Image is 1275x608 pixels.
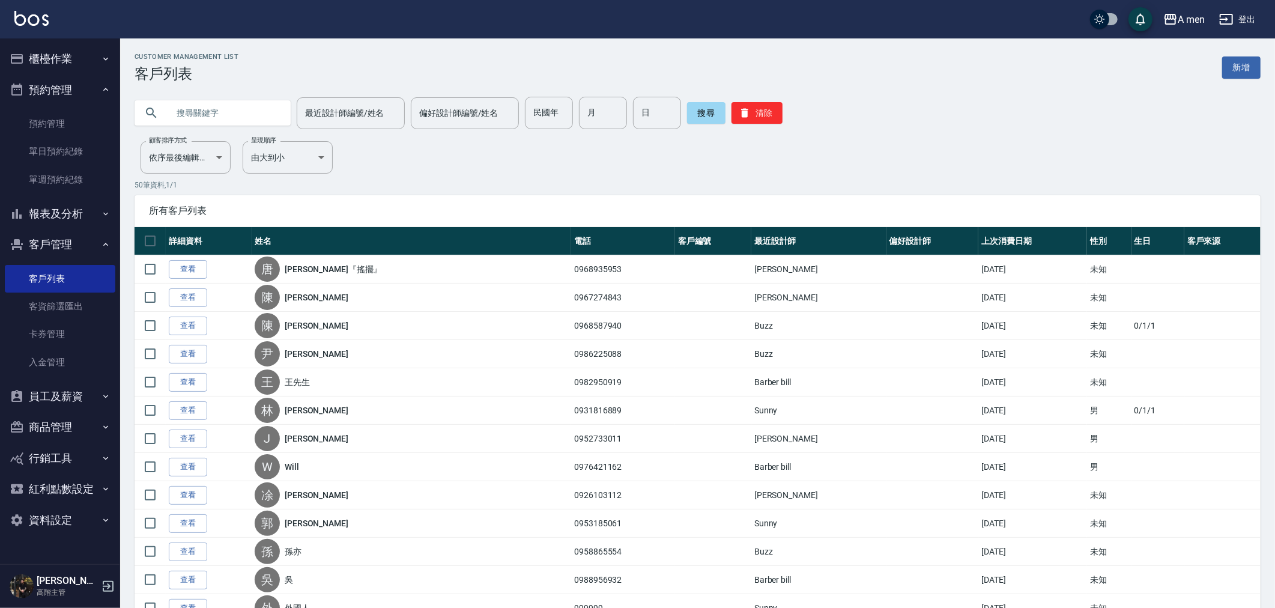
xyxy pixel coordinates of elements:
[135,53,238,61] h2: Customer Management List
[169,260,207,279] a: 查看
[243,141,333,174] div: 由大到小
[751,312,886,340] td: Buzz
[1087,397,1131,425] td: 男
[751,368,886,397] td: Barber bill
[255,341,280,366] div: 尹
[285,291,348,303] a: [PERSON_NAME]
[751,453,886,481] td: Barber bill
[255,426,280,451] div: J
[255,539,280,564] div: 孫
[285,348,348,360] a: [PERSON_NAME]
[1087,425,1131,453] td: 男
[285,489,348,501] a: [PERSON_NAME]
[5,381,115,412] button: 員工及薪資
[255,285,280,310] div: 陳
[1087,368,1131,397] td: 未知
[37,587,98,598] p: 高階主管
[5,348,115,376] a: 入金管理
[571,312,675,340] td: 0968587940
[5,138,115,165] a: 單日預約紀錄
[169,543,207,561] a: 查看
[751,284,886,312] td: [PERSON_NAME]
[169,401,207,420] a: 查看
[978,425,1087,453] td: [DATE]
[255,454,280,479] div: W
[166,227,252,255] th: 詳細資料
[1131,227,1184,255] th: 生日
[5,265,115,293] a: 客戶列表
[1087,566,1131,594] td: 未知
[978,340,1087,368] td: [DATE]
[285,574,293,586] a: 吳
[687,102,725,124] button: 搜尋
[978,481,1087,509] td: [DATE]
[1184,227,1261,255] th: 客戶來源
[5,198,115,230] button: 報表及分析
[1087,227,1131,255] th: 性別
[751,227,886,255] th: 最近設計師
[751,538,886,566] td: Buzz
[751,397,886,425] td: Sunny
[978,566,1087,594] td: [DATE]
[1222,56,1261,79] a: 新增
[5,74,115,106] button: 預約管理
[978,255,1087,284] td: [DATE]
[5,473,115,505] button: 紅利點數設定
[751,255,886,284] td: [PERSON_NAME]
[255,567,280,592] div: 吳
[251,136,276,145] label: 呈現順序
[5,110,115,138] a: 預約管理
[978,538,1087,566] td: [DATE]
[5,320,115,348] a: 卡券管理
[571,397,675,425] td: 0931816889
[978,284,1087,312] td: [DATE]
[1158,7,1210,32] button: A men
[255,511,280,536] div: 郭
[1087,312,1131,340] td: 未知
[1087,453,1131,481] td: 男
[255,369,280,395] div: 王
[141,141,231,174] div: 依序最後編輯時間
[571,284,675,312] td: 0967274843
[571,227,675,255] th: 電話
[255,313,280,338] div: 陳
[571,255,675,284] td: 0968935953
[978,453,1087,481] td: [DATE]
[285,546,301,558] a: 孫亦
[10,574,34,598] img: Person
[1128,7,1152,31] button: save
[14,11,49,26] img: Logo
[5,293,115,320] a: 客資篩選匯出
[1087,284,1131,312] td: 未知
[255,398,280,423] div: 林
[751,481,886,509] td: [PERSON_NAME]
[886,227,979,255] th: 偏好設計師
[978,397,1087,425] td: [DATE]
[978,227,1087,255] th: 上次消費日期
[169,514,207,533] a: 查看
[5,43,115,74] button: 櫃檯作業
[285,433,348,445] a: [PERSON_NAME]
[1087,509,1131,538] td: 未知
[1087,481,1131,509] td: 未知
[978,368,1087,397] td: [DATE]
[5,412,115,443] button: 商品管理
[571,368,675,397] td: 0982950919
[751,340,886,368] td: Buzz
[5,505,115,536] button: 資料設定
[1178,12,1205,27] div: A men
[149,136,187,145] label: 顧客排序方式
[5,229,115,260] button: 客戶管理
[169,571,207,589] a: 查看
[252,227,571,255] th: 姓名
[571,340,675,368] td: 0986225088
[169,486,207,505] a: 查看
[285,263,382,275] a: [PERSON_NAME]『搖擺』
[169,373,207,392] a: 查看
[255,482,280,508] div: 凃
[5,166,115,193] a: 單週預約紀錄
[571,509,675,538] td: 0953185061
[5,443,115,474] button: 行銷工具
[1087,255,1131,284] td: 未知
[135,65,238,82] h3: 客戶列表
